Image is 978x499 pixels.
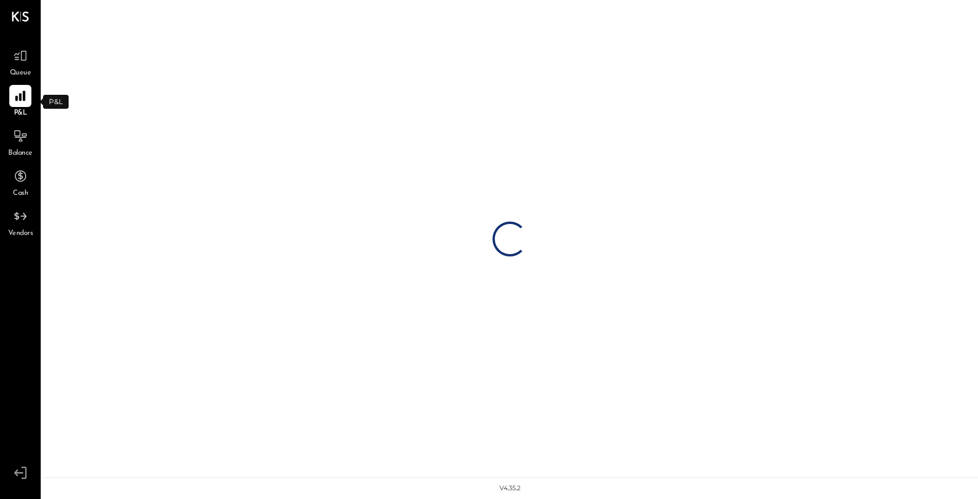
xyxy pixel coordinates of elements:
span: Cash [13,188,28,199]
span: Vendors [8,229,33,239]
a: P&L [1,85,40,119]
span: Balance [8,148,33,159]
span: P&L [14,108,27,119]
a: Balance [1,125,40,159]
a: Cash [1,165,40,199]
a: Vendors [1,205,40,239]
div: v 4.35.2 [499,484,520,493]
span: Queue [10,68,31,79]
a: Queue [1,45,40,79]
div: P&L [43,95,69,109]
